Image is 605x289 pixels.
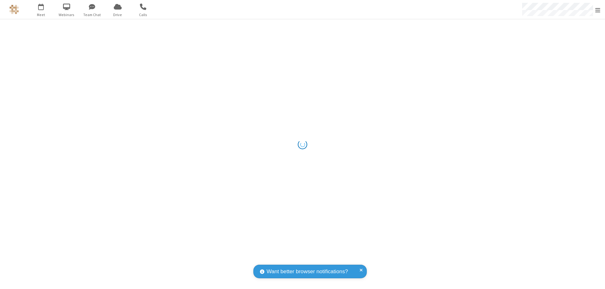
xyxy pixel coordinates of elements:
[29,12,53,18] span: Meet
[131,12,155,18] span: Calls
[80,12,104,18] span: Team Chat
[9,5,19,14] img: QA Selenium DO NOT DELETE OR CHANGE
[267,268,348,276] span: Want better browser notifications?
[106,12,130,18] span: Drive
[55,12,78,18] span: Webinars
